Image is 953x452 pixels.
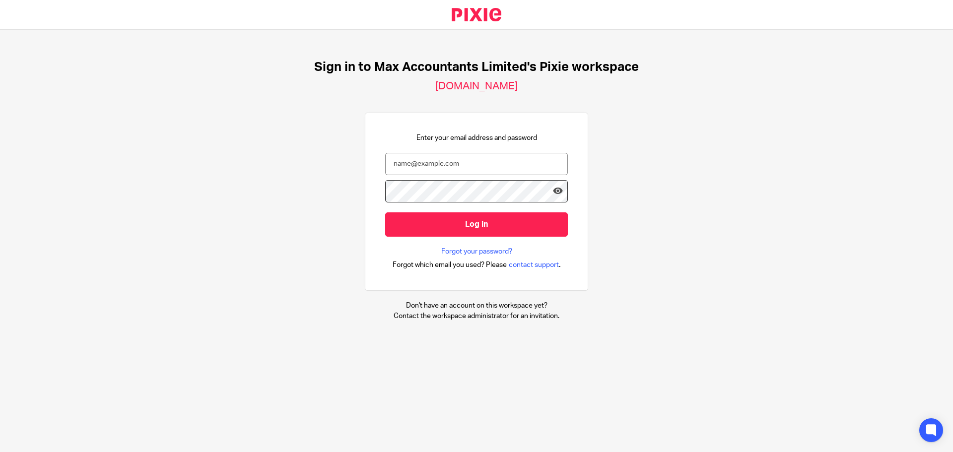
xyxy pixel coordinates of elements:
p: Enter your email address and password [416,133,537,143]
div: . [393,259,561,270]
p: Don't have an account on this workspace yet? [394,301,559,311]
a: Forgot your password? [441,247,512,257]
h2: [DOMAIN_NAME] [435,80,518,93]
p: Contact the workspace administrator for an invitation. [394,311,559,321]
h1: Sign in to Max Accountants Limited's Pixie workspace [314,60,639,75]
input: name@example.com [385,153,568,175]
input: Log in [385,212,568,237]
span: contact support [509,260,559,270]
span: Forgot which email you used? Please [393,260,507,270]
